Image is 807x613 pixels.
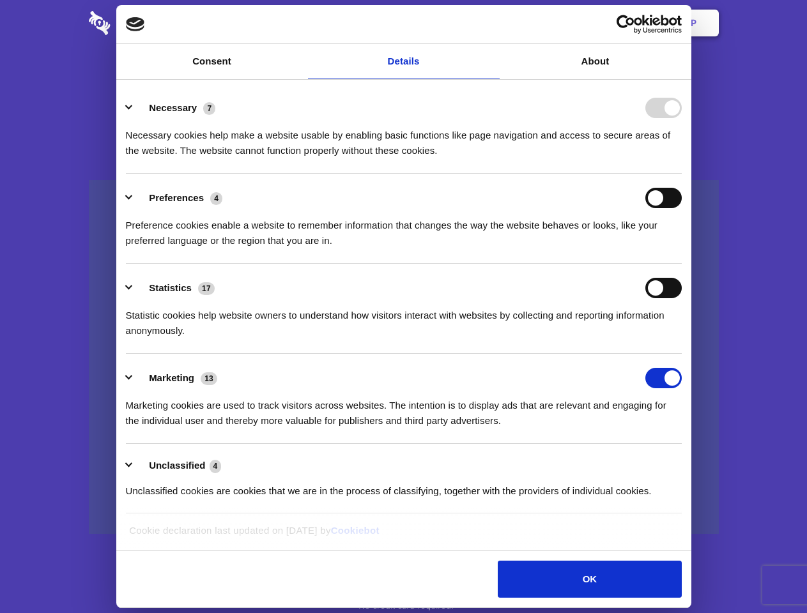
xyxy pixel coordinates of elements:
div: Preference cookies enable a website to remember information that changes the way the website beha... [126,208,682,248]
span: 13 [201,372,217,385]
button: Preferences (4) [126,188,231,208]
h1: Eliminate Slack Data Loss. [89,57,719,103]
div: Cookie declaration last updated on [DATE] by [119,523,688,548]
a: Login [580,3,635,43]
a: Contact [518,3,577,43]
label: Marketing [149,372,194,383]
h4: Auto-redaction of sensitive data, encrypted data sharing and self-destructing private chats. Shar... [89,116,719,158]
a: Consent [116,44,308,79]
div: Statistic cookies help website owners to understand how visitors interact with websites by collec... [126,298,682,338]
div: Marketing cookies are used to track visitors across websites. The intention is to display ads tha... [126,388,682,428]
div: Necessary cookies help make a website usable by enabling basic functions like page navigation and... [126,118,682,158]
button: Unclassified (4) [126,458,229,474]
a: Wistia video thumbnail [89,180,719,534]
button: Marketing (13) [126,368,226,388]
a: Usercentrics Cookiebot - opens in a new window [570,15,682,34]
label: Statistics [149,282,192,293]
button: Statistics (17) [126,278,223,298]
label: Necessary [149,102,197,113]
img: logo [126,17,145,31]
iframe: Drift Widget Chat Controller [743,549,792,598]
label: Preferences [149,192,204,203]
span: 4 [210,192,222,205]
button: OK [498,561,681,598]
span: 17 [198,282,215,295]
button: Necessary (7) [126,98,224,118]
img: logo-wordmark-white-trans-d4663122ce5f474addd5e946df7df03e33cb6a1c49d2221995e7729f52c070b2.svg [89,11,198,35]
a: Cookiebot [331,525,380,536]
div: Unclassified cookies are cookies that we are in the process of classifying, together with the pro... [126,474,682,499]
a: Pricing [375,3,431,43]
span: 7 [203,102,215,115]
a: Details [308,44,500,79]
a: About [500,44,691,79]
span: 4 [210,460,222,473]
